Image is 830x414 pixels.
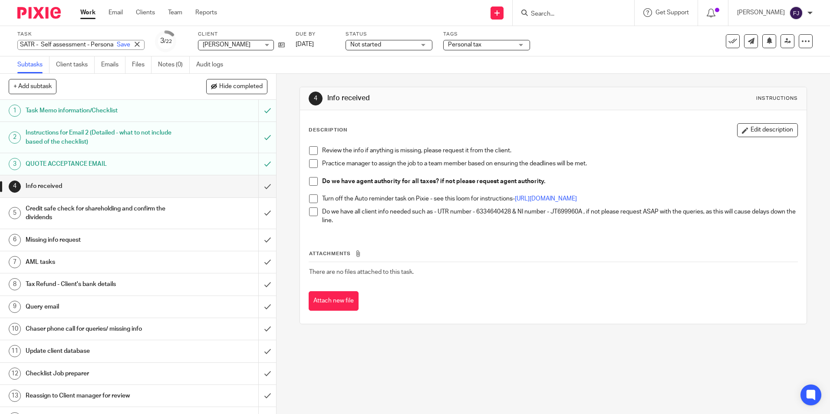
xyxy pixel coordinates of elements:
[327,94,572,103] h1: Info received
[9,207,21,219] div: 5
[26,300,175,313] h1: Query email
[26,126,175,148] h1: Instructions for Email 2 (Detailed - what to not include based of the checklist)
[9,105,21,117] div: 1
[9,323,21,335] div: 10
[296,31,335,38] label: Due by
[322,146,797,155] p: Review the info if anything is missing, please request it from the client.
[9,158,21,170] div: 3
[296,41,314,47] span: [DATE]
[515,196,577,202] a: [URL][DOMAIN_NAME]
[26,278,175,291] h1: Tax Refund - Client's bank details
[789,6,803,20] img: svg%3E
[309,127,347,134] p: Description
[219,83,263,90] span: Hide completed
[195,8,217,17] a: Reports
[655,10,689,16] span: Get Support
[26,389,175,402] h1: Reassign to Client manager for review
[9,368,21,380] div: 12
[346,31,432,38] label: Status
[17,31,145,38] label: Task
[443,31,530,38] label: Tags
[9,345,21,357] div: 11
[737,8,785,17] p: [PERSON_NAME]
[109,8,123,17] a: Email
[26,202,175,224] h1: Credit safe check for shareholding and confirm the dividends
[9,256,21,268] div: 7
[132,56,152,73] a: Files
[26,104,175,117] h1: Task Memo information/Checklist
[756,95,798,102] div: Instructions
[17,56,49,73] a: Subtasks
[9,234,21,246] div: 6
[9,131,21,144] div: 2
[9,390,21,402] div: 13
[26,233,175,246] h1: Missing info request
[322,159,797,168] p: Practice manager to assign the job to a team member based on ensuring the deadlines will be met.
[322,207,797,225] p: Do we have all client info needed such as - UTR number - 6334640428 & NI number - JT699960A , if ...
[26,322,175,335] h1: Chaser phone call for queries/ missing info
[9,79,56,94] button: + Add subtask
[17,7,61,19] img: Pixie
[26,158,175,171] h1: QUOTE ACCEPTANCE EMAIL
[17,40,145,50] div: SATR - Self assessment - Personal tax return 24/25
[322,194,797,203] p: Turn off the Auto reminder task on Pixie - see this loom for instructions-
[101,56,125,73] a: Emails
[350,42,381,48] span: Not started
[158,56,190,73] a: Notes (0)
[322,178,545,184] strong: Do we have agent authority for all taxes? if not please request agent authority.
[80,8,96,17] a: Work
[309,269,414,275] span: There are no files attached to this task.
[136,8,155,17] a: Clients
[26,345,175,358] h1: Update client database
[206,79,267,94] button: Hide completed
[26,367,175,380] h1: Checklist Job preparer
[117,40,130,49] a: Save
[168,8,182,17] a: Team
[309,251,351,256] span: Attachments
[309,92,323,105] div: 4
[9,301,21,313] div: 9
[26,256,175,269] h1: AML tasks
[196,56,230,73] a: Audit logs
[198,31,285,38] label: Client
[203,42,250,48] span: [PERSON_NAME]
[164,39,172,44] small: /22
[309,291,359,311] button: Attach new file
[56,56,95,73] a: Client tasks
[9,181,21,193] div: 4
[530,10,608,18] input: Search
[26,180,175,193] h1: Info received
[160,36,172,46] div: 3
[737,123,798,137] button: Edit description
[9,278,21,290] div: 8
[448,42,481,48] span: Personal tax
